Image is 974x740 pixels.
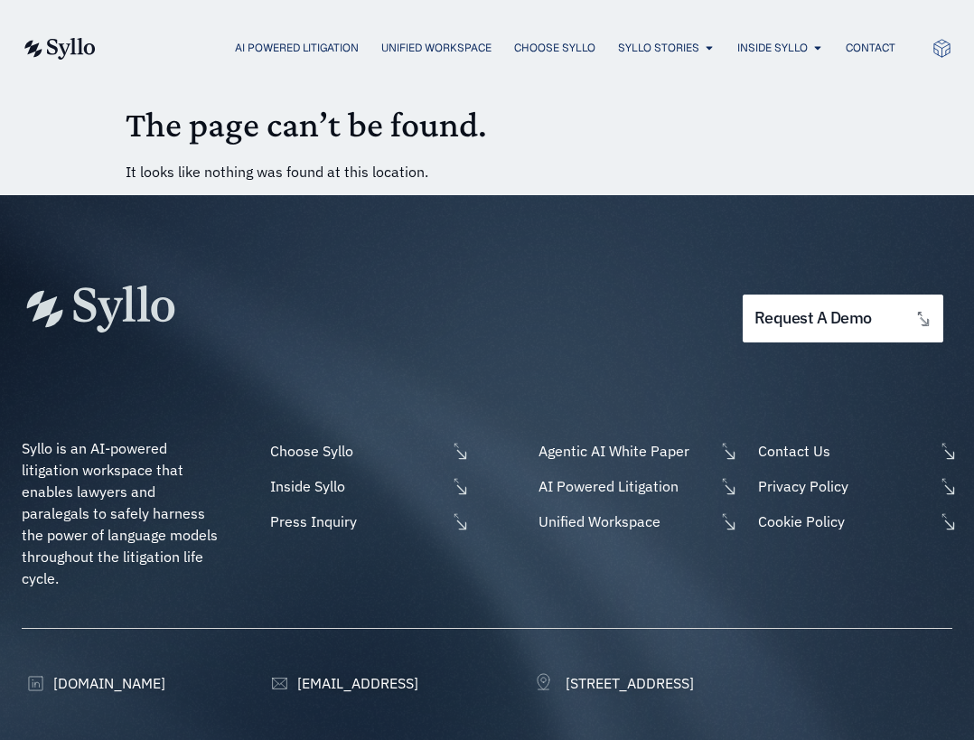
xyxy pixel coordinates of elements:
a: Unified Workspace [381,40,492,56]
span: Cookie Policy [754,511,934,532]
a: Choose Syllo [514,40,595,56]
a: [DOMAIN_NAME] [22,672,165,694]
h1: The page can’t be found. [126,103,848,146]
div: Menu Toggle [132,40,895,57]
span: AI Powered Litigation [534,475,715,497]
a: [EMAIL_ADDRESS] [266,672,418,694]
p: It looks like nothing was found at this location. [126,161,848,183]
span: [STREET_ADDRESS] [561,672,694,694]
span: Privacy Policy [754,475,934,497]
a: Agentic AI White Paper [534,440,738,462]
span: Press Inquiry [266,511,446,532]
a: AI Powered Litigation [534,475,738,497]
a: Contact [846,40,895,56]
span: Unified Workspace [534,511,715,532]
span: Syllo is an AI-powered litigation workspace that enables lawyers and paralegals to safely harness... [22,439,221,587]
nav: Menu [132,40,895,57]
span: [DOMAIN_NAME] [49,672,165,694]
a: request a demo [743,295,943,342]
a: [STREET_ADDRESS] [534,672,694,694]
a: Inside Syllo [737,40,808,56]
span: Contact Us [754,440,934,462]
a: Unified Workspace [534,511,738,532]
a: Press Inquiry [266,511,470,532]
span: Inside Syllo [266,475,446,497]
a: Syllo Stories [618,40,699,56]
a: Choose Syllo [266,440,470,462]
span: Choose Syllo [266,440,446,462]
span: request a demo [754,310,872,327]
img: syllo [22,38,96,60]
span: Agentic AI White Paper [534,440,715,462]
a: Inside Syllo [266,475,470,497]
a: AI Powered Litigation [235,40,359,56]
span: [EMAIL_ADDRESS] [293,672,418,694]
